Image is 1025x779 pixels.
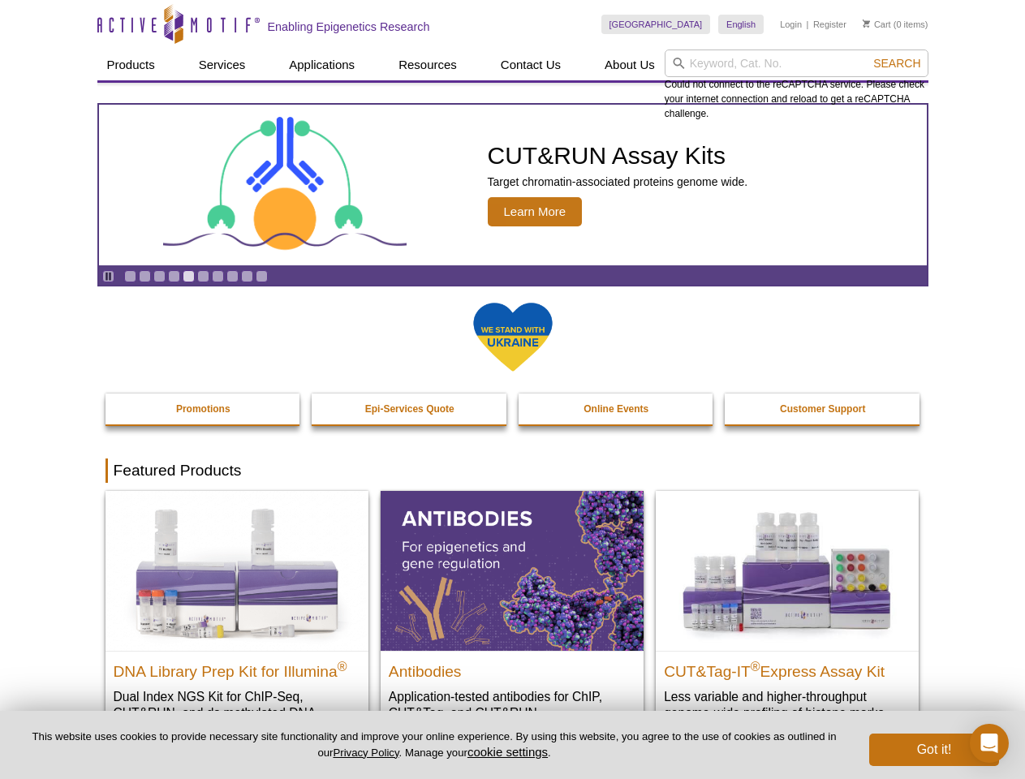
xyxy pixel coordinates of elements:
strong: Online Events [584,403,648,415]
a: Online Events [519,394,715,424]
p: This website uses cookies to provide necessary site functionality and improve your online experie... [26,730,842,760]
li: | [807,15,809,34]
a: Go to slide 8 [226,270,239,282]
a: Go to slide 6 [197,270,209,282]
h2: Enabling Epigenetics Research [268,19,430,34]
a: Go to slide 10 [256,270,268,282]
a: English [718,15,764,34]
span: Learn More [488,197,583,226]
div: Could not connect to the reCAPTCHA service. Please check your internet connection and reload to g... [665,49,928,121]
p: Less variable and higher-throughput genome-wide profiling of histone marks​. [664,688,911,721]
a: DNA Library Prep Kit for Illumina DNA Library Prep Kit for Illumina® Dual Index NGS Kit for ChIP-... [106,491,368,753]
a: CUT&RUN Assay Kits CUT&RUN Assay Kits Target chromatin-associated proteins genome wide. Learn More [99,105,927,265]
a: Toggle autoplay [102,270,114,282]
img: CUT&RUN Assay Kits [163,111,407,260]
a: Go to slide 4 [168,270,180,282]
h2: CUT&Tag-IT Express Assay Kit [664,656,911,680]
a: Go to slide 2 [139,270,151,282]
a: Go to slide 9 [241,270,253,282]
sup: ® [338,659,347,673]
a: Register [813,19,846,30]
h2: CUT&RUN Assay Kits [488,144,748,168]
a: All Antibodies Antibodies Application-tested antibodies for ChIP, CUT&Tag, and CUT&RUN. [381,491,644,737]
a: Go to slide 3 [153,270,166,282]
a: Go to slide 7 [212,270,224,282]
a: Products [97,49,165,80]
li: (0 items) [863,15,928,34]
a: Cart [863,19,891,30]
a: Go to slide 5 [183,270,195,282]
a: Login [780,19,802,30]
img: All Antibodies [381,491,644,650]
strong: Promotions [176,403,230,415]
p: Dual Index NGS Kit for ChIP-Seq, CUT&RUN, and ds methylated DNA assays. [114,688,360,738]
p: Application-tested antibodies for ChIP, CUT&Tag, and CUT&RUN. [389,688,635,721]
a: [GEOGRAPHIC_DATA] [601,15,711,34]
a: Applications [279,49,364,80]
span: Search [873,57,920,70]
input: Keyword, Cat. No. [665,49,928,77]
a: Contact Us [491,49,571,80]
a: Promotions [106,394,302,424]
img: Your Cart [863,19,870,28]
a: Epi-Services Quote [312,394,508,424]
button: Search [868,56,925,71]
strong: Customer Support [780,403,865,415]
a: Privacy Policy [333,747,398,759]
strong: Epi-Services Quote [365,403,454,415]
a: About Us [595,49,665,80]
h2: Featured Products [106,458,920,483]
img: CUT&Tag-IT® Express Assay Kit [656,491,919,650]
button: cookie settings [467,745,548,759]
a: Resources [389,49,467,80]
p: Target chromatin-associated proteins genome wide. [488,174,748,189]
div: Open Intercom Messenger [970,724,1009,763]
button: Got it! [869,734,999,766]
a: Services [189,49,256,80]
img: We Stand With Ukraine [472,301,553,373]
a: Go to slide 1 [124,270,136,282]
sup: ® [751,659,760,673]
h2: Antibodies [389,656,635,680]
img: DNA Library Prep Kit for Illumina [106,491,368,650]
a: Customer Support [725,394,921,424]
h2: DNA Library Prep Kit for Illumina [114,656,360,680]
article: CUT&RUN Assay Kits [99,105,927,265]
a: CUT&Tag-IT® Express Assay Kit CUT&Tag-IT®Express Assay Kit Less variable and higher-throughput ge... [656,491,919,737]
